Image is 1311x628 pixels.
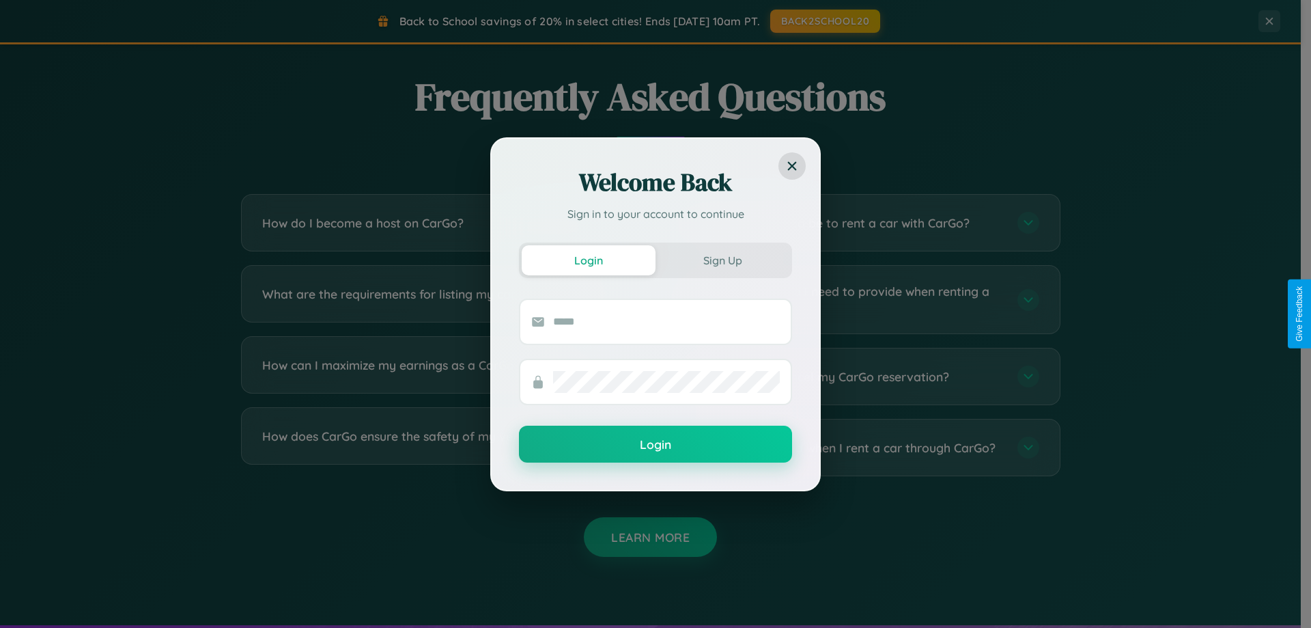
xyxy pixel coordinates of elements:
button: Login [522,245,655,275]
button: Sign Up [655,245,789,275]
p: Sign in to your account to continue [519,206,792,222]
div: Give Feedback [1295,286,1304,342]
h2: Welcome Back [519,166,792,199]
button: Login [519,426,792,463]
